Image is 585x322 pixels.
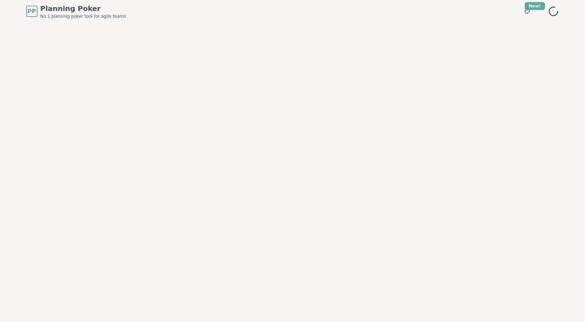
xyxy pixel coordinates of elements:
button: New! [521,5,534,18]
span: PP [28,7,36,16]
a: PPPlanning PokerNo.1 planning poker tool for agile teams [26,4,126,19]
div: New! [525,2,545,10]
span: Planning Poker [40,4,126,13]
span: No.1 planning poker tool for agile teams [40,13,126,19]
